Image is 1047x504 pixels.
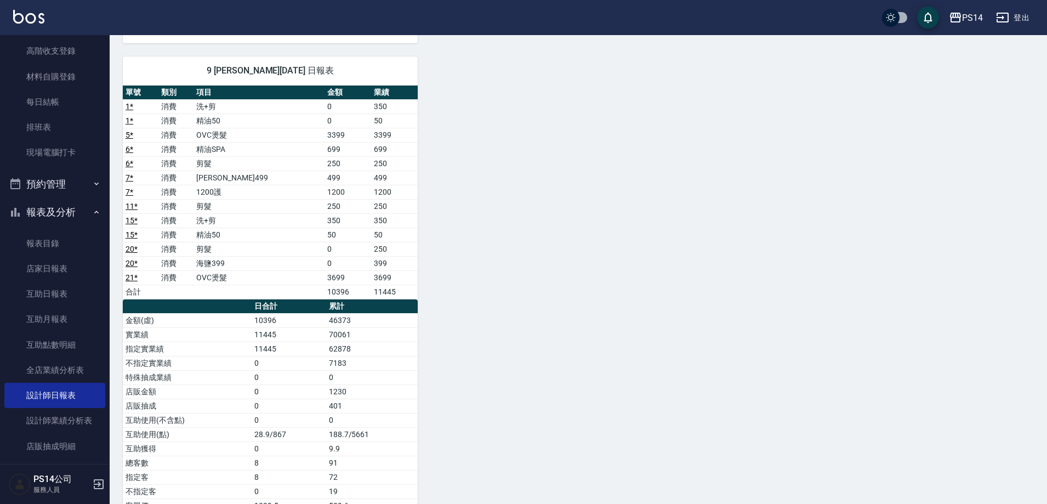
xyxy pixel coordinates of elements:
td: 250 [371,242,418,256]
td: 不指定實業績 [123,356,252,370]
td: 0 [252,413,326,427]
a: 排班表 [4,115,105,140]
td: 洗+剪 [194,213,325,228]
td: 11445 [252,342,326,356]
table: a dense table [123,86,418,299]
td: 50 [371,228,418,242]
td: 精油SPA [194,142,325,156]
th: 金額 [325,86,371,100]
td: 實業績 [123,327,252,342]
td: 399 [371,256,418,270]
td: 8 [252,470,326,484]
a: 互助點數明細 [4,332,105,358]
a: 費用分析表 [4,459,105,484]
td: 0 [325,99,371,114]
button: 報表及分析 [4,198,105,226]
th: 類別 [158,86,194,100]
td: 消費 [158,142,194,156]
td: 499 [371,171,418,185]
td: 指定實業績 [123,342,252,356]
td: 消費 [158,114,194,128]
td: 10396 [252,313,326,327]
td: 10396 [325,285,371,299]
th: 業績 [371,86,418,100]
button: save [917,7,939,29]
td: 50 [325,228,371,242]
td: 0 [252,384,326,399]
td: 8 [252,456,326,470]
td: 剪髮 [194,199,325,213]
a: 設計師日報表 [4,383,105,408]
td: 3699 [371,270,418,285]
a: 現場電腦打卡 [4,140,105,165]
td: 0 [252,356,326,370]
td: 1200護 [194,185,325,199]
td: 消費 [158,156,194,171]
h5: PS14公司 [33,474,89,485]
td: 精油50 [194,228,325,242]
td: 11445 [252,327,326,342]
td: 699 [325,142,371,156]
td: 699 [371,142,418,156]
td: 3399 [371,128,418,142]
td: 188.7/5661 [326,427,418,441]
td: OVC燙髮 [194,270,325,285]
td: 3699 [325,270,371,285]
td: 0 [326,413,418,427]
td: 消費 [158,185,194,199]
td: 250 [325,156,371,171]
td: 0 [326,370,418,384]
td: 250 [371,199,418,213]
td: 海鹽399 [194,256,325,270]
td: 350 [325,213,371,228]
td: 46373 [326,313,418,327]
a: 店家日報表 [4,256,105,281]
td: 店販抽成 [123,399,252,413]
button: 登出 [992,8,1034,28]
td: 總客數 [123,456,252,470]
a: 店販抽成明細 [4,434,105,459]
td: 特殊抽成業績 [123,370,252,384]
td: 1230 [326,384,418,399]
td: 0 [252,399,326,413]
a: 全店業績分析表 [4,358,105,383]
td: 金額(虛) [123,313,252,327]
td: 350 [371,213,418,228]
td: 70061 [326,327,418,342]
td: 洗+剪 [194,99,325,114]
td: OVC燙髮 [194,128,325,142]
span: 9 [PERSON_NAME][DATE] 日報表 [136,65,405,76]
a: 設計師業績分析表 [4,408,105,433]
td: 互助獲得 [123,441,252,456]
td: 250 [371,156,418,171]
th: 日合計 [252,299,326,314]
td: 不指定客 [123,484,252,499]
td: 250 [325,199,371,213]
td: 3399 [325,128,371,142]
td: 互助使用(不含點) [123,413,252,427]
td: 店販金額 [123,384,252,399]
td: 19 [326,484,418,499]
td: 剪髮 [194,156,325,171]
td: 0 [325,256,371,270]
td: 消費 [158,242,194,256]
a: 報表目錄 [4,231,105,256]
td: 消費 [158,199,194,213]
td: 合計 [123,285,158,299]
td: 消費 [158,213,194,228]
button: 預約管理 [4,170,105,199]
td: 7183 [326,356,418,370]
button: PS14 [944,7,987,29]
a: 材料自購登錄 [4,64,105,89]
td: 0 [252,441,326,456]
td: 1200 [325,185,371,199]
td: 消費 [158,171,194,185]
td: 0 [325,114,371,128]
td: [PERSON_NAME]499 [194,171,325,185]
img: Logo [13,10,44,24]
a: 高階收支登錄 [4,38,105,64]
td: 精油50 [194,114,325,128]
td: 剪髮 [194,242,325,256]
a: 每日結帳 [4,89,105,115]
div: PS14 [962,11,983,25]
